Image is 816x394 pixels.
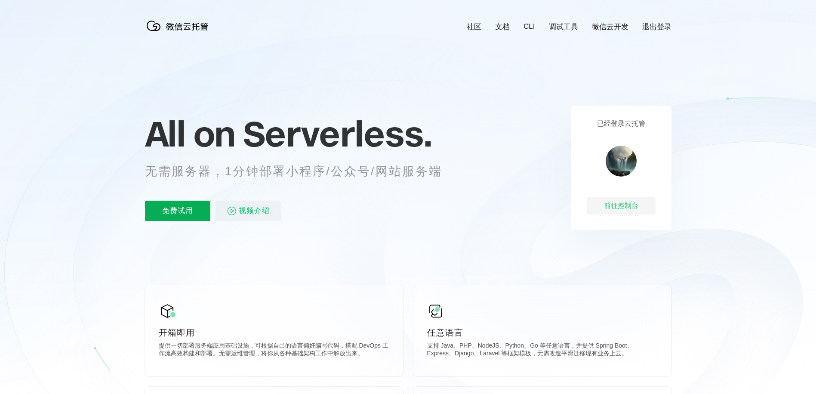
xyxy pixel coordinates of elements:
[145,28,214,36] a: 微信云托管
[592,22,628,32] a: 微信云开发
[227,206,237,216] img: video_play.svg
[145,163,458,180] p: 无需服务器，1分钟部署小程序/公众号/网站服务端
[243,112,432,155] span: Serverless.
[597,119,645,128] p: 已经登录云托管
[145,112,235,155] span: All on
[642,22,671,32] a: 退出登录
[239,201,270,221] span: 视频介绍
[467,22,481,32] a: 社区
[159,342,389,359] p: 提供一切部署服务端应用基础设施，可根据自己的语言偏好编写代码，搭配 DevOps 工作流高效构建和部署。无需运维管理，将你从各种基础架构工作中解放出来。
[145,17,214,34] img: 微信云托管
[587,197,656,214] div: 前往控制台
[549,22,578,32] a: 调试工具
[427,327,658,339] p: 任意语言
[427,342,658,359] p: 支持 Java、PHP、NodeJS、Python、Go 等任意语言，并提供 Spring Boot、Express、Django、Laravel 等框架模板，无需改造平滑迁移现有业务上云。
[495,22,510,32] a: 文档
[145,201,210,221] p: 免费试用
[159,327,389,339] p: 开箱即用
[523,22,535,31] a: CLI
